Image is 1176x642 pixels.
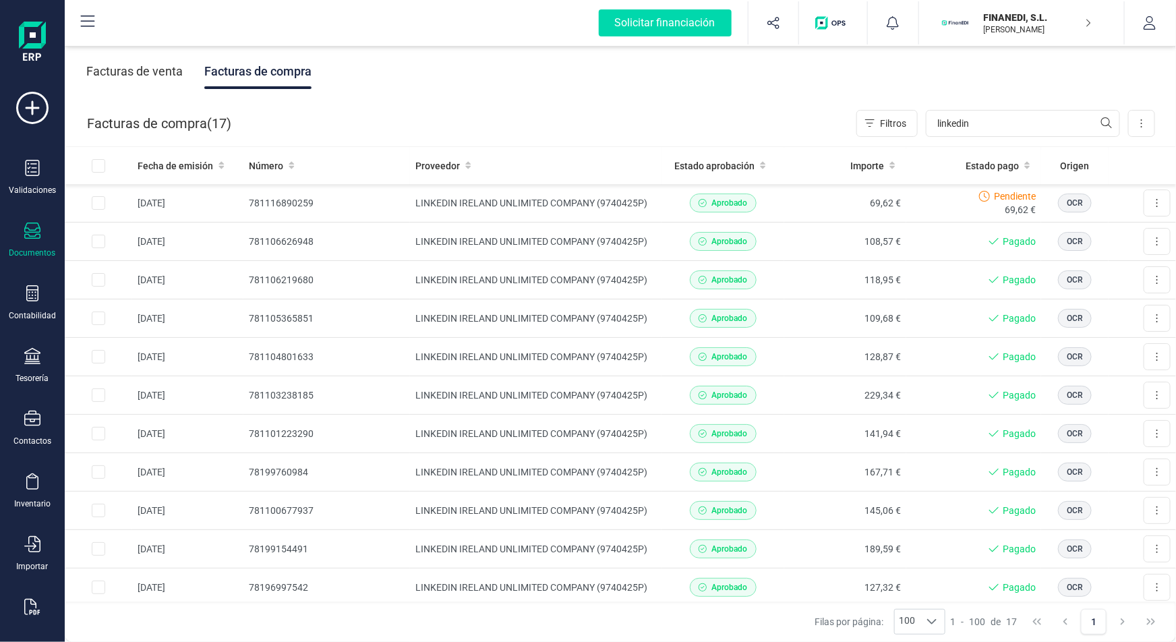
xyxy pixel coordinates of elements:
[1067,428,1083,440] span: OCR
[243,376,410,415] td: 781103238185
[784,261,906,299] td: 118,95 €
[410,415,661,453] td: LINKEDIN IRELAND UNLIMITED COMPANY (9740425P)
[1067,504,1083,517] span: OCR
[712,312,748,324] span: Aprobado
[243,299,410,338] td: 781105365851
[410,338,661,376] td: LINKEDIN IRELAND UNLIMITED COMPANY (9740425P)
[815,609,945,635] div: Filas por página:
[92,427,105,440] div: Row Selected 343d0348-39d6-40b2-9be4-220df3c7b2ea
[92,350,105,363] div: Row Selected 115b0560-e97c-4b25-a99c-60fd68cfa90c
[410,299,661,338] td: LINKEDIN IRELAND UNLIMITED COMPANY (9740425P)
[410,568,661,607] td: LINKEDIN IRELAND UNLIMITED COMPANY (9740425P)
[784,299,906,338] td: 109,68 €
[92,196,105,210] div: Row Selected 51d6175c-0321-412e-9da9-249e7822fc8c
[138,159,213,173] span: Fecha de emisión
[951,615,956,629] span: 1
[92,465,105,479] div: Row Selected 0a02a2e1-33d7-4adf-a046-8c6e3eab3473
[1138,609,1164,635] button: Last Page
[856,110,918,137] button: Filtros
[86,54,183,89] div: Facturas de venta
[712,274,748,286] span: Aprobado
[984,24,1092,35] p: [PERSON_NAME]
[13,436,51,446] div: Contactos
[132,338,243,376] td: [DATE]
[984,11,1092,24] p: FINANEDI, S.L.
[784,568,906,607] td: 127,32 €
[1067,312,1083,324] span: OCR
[92,235,105,248] div: Row Selected 8e87394b-f638-4477-a688-193431d0e438
[1067,197,1083,209] span: OCR
[1005,203,1036,216] span: 69,62 €
[1061,159,1090,173] span: Origen
[951,615,1018,629] div: -
[132,415,243,453] td: [DATE]
[712,235,748,247] span: Aprobado
[583,1,748,45] button: Solicitar financiación
[807,1,859,45] button: Logo de OPS
[132,184,243,223] td: [DATE]
[243,261,410,299] td: 781106219680
[1003,581,1036,594] span: Pagado
[1003,312,1036,325] span: Pagado
[815,16,851,30] img: Logo de OPS
[1053,609,1078,635] button: Previous Page
[92,504,105,517] div: Row Selected 1a575a3c-44b5-4412-a657-6c27e583c303
[243,415,410,453] td: 781101223290
[784,492,906,530] td: 145,06 €
[895,610,919,634] span: 100
[1007,615,1018,629] span: 17
[410,530,661,568] td: LINKEDIN IRELAND UNLIMITED COMPANY (9740425P)
[410,376,661,415] td: LINKEDIN IRELAND UNLIMITED COMPANY (9740425P)
[1003,504,1036,517] span: Pagado
[1003,273,1036,287] span: Pagado
[784,223,906,261] td: 108,57 €
[712,543,748,555] span: Aprobado
[1067,351,1083,363] span: OCR
[243,453,410,492] td: 78199760984
[243,568,410,607] td: 78196997542
[9,310,56,321] div: Contabilidad
[410,261,661,299] td: LINKEDIN IRELAND UNLIMITED COMPANY (9740425P)
[204,54,312,89] div: Facturas de compra
[1067,543,1083,555] span: OCR
[784,453,906,492] td: 167,71 €
[410,223,661,261] td: LINKEDIN IRELAND UNLIMITED COMPANY (9740425P)
[132,453,243,492] td: [DATE]
[1003,235,1036,248] span: Pagado
[132,568,243,607] td: [DATE]
[132,376,243,415] td: [DATE]
[1003,465,1036,479] span: Pagado
[991,615,1001,629] span: de
[16,373,49,384] div: Tesorería
[674,159,755,173] span: Estado aprobación
[880,117,906,130] span: Filtros
[935,1,1108,45] button: FIFINANEDI, S.L.[PERSON_NAME]
[712,351,748,363] span: Aprobado
[1067,235,1083,247] span: OCR
[994,189,1036,203] span: Pendiente
[712,428,748,440] span: Aprobado
[1067,466,1083,478] span: OCR
[1081,609,1107,635] button: Page 1
[599,9,732,36] div: Solicitar financiación
[212,114,227,133] span: 17
[132,299,243,338] td: [DATE]
[1067,581,1083,593] span: OCR
[784,376,906,415] td: 229,34 €
[712,197,748,209] span: Aprobado
[1067,389,1083,401] span: OCR
[784,530,906,568] td: 189,59 €
[415,159,460,173] span: Proveedor
[17,561,49,572] div: Importar
[243,492,410,530] td: 781100677937
[1067,274,1083,286] span: OCR
[1003,427,1036,440] span: Pagado
[1003,542,1036,556] span: Pagado
[19,22,46,65] img: Logo Finanedi
[243,530,410,568] td: 78199154491
[712,581,748,593] span: Aprobado
[1110,609,1136,635] button: Next Page
[92,159,105,173] div: All items unselected
[243,184,410,223] td: 781116890259
[9,247,56,258] div: Documentos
